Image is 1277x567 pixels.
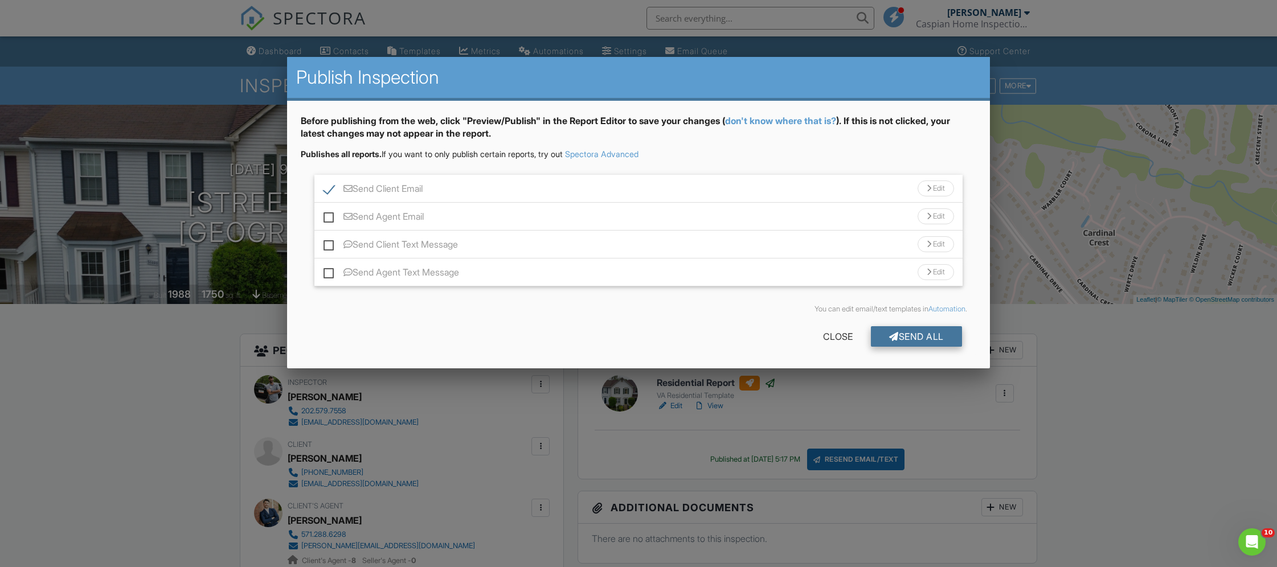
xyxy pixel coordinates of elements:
[918,236,954,252] div: Edit
[871,326,962,347] div: Send All
[928,305,965,313] a: Automation
[805,326,871,347] div: Close
[296,66,980,89] h2: Publish Inspection
[324,239,458,253] label: Send Client Text Message
[565,149,638,159] a: Spectora Advanced
[310,305,967,314] div: You can edit email/text templates in .
[1262,528,1275,537] span: 10
[301,149,563,159] span: If you want to only publish certain reports, try out
[918,208,954,224] div: Edit
[1238,528,1266,556] iframe: Intercom live chat
[324,211,424,225] label: Send Agent Email
[918,264,954,280] div: Edit
[725,115,836,126] a: don't know where that is?
[301,114,976,149] div: Before publishing from the web, click "Preview/Publish" in the Report Editor to save your changes...
[324,183,423,198] label: Send Client Email
[324,267,459,281] label: Send Agent Text Message
[301,149,382,159] strong: Publishes all reports.
[918,180,954,196] div: Edit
